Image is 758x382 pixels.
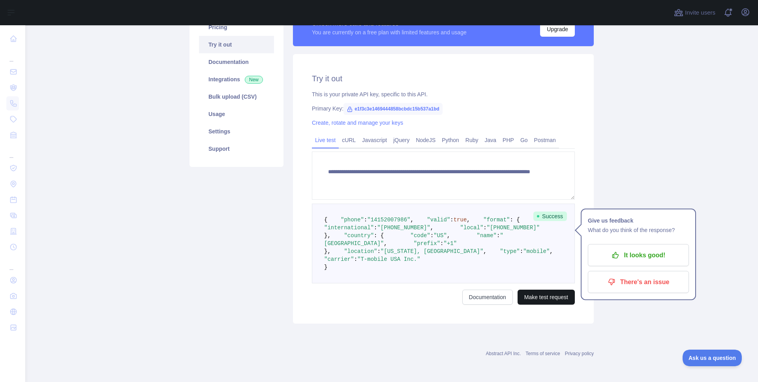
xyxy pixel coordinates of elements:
span: : [520,248,523,255]
span: , [550,248,553,255]
a: Documentation [462,290,513,305]
a: Python [439,134,462,146]
div: ... [6,47,19,63]
span: "+1" [443,240,457,247]
span: "format" [483,217,510,223]
span: } [324,264,327,270]
span: : [374,225,377,231]
button: Invite users [672,6,717,19]
span: "[US_STATE], [GEOGRAPHIC_DATA]" [381,248,483,255]
span: "local" [460,225,483,231]
span: "name" [477,232,497,239]
span: , [430,225,433,231]
a: Usage [199,105,274,123]
span: }, [324,232,331,239]
span: , [410,217,413,223]
a: NodeJS [413,134,439,146]
a: Bulk upload (CSV) [199,88,274,105]
button: Make test request [518,290,575,305]
a: PHP [499,134,517,146]
span: { [324,217,327,223]
span: "T-mobile USA Inc." [357,256,420,262]
span: "code" [410,232,430,239]
a: Documentation [199,53,274,71]
span: : [430,232,433,239]
span: : { [510,217,520,223]
a: Abstract API Inc. [486,351,521,356]
span: : [483,225,486,231]
a: Pricing [199,19,274,36]
span: : [497,232,500,239]
span: "[PHONE_NUMBER]" [377,225,430,231]
a: Integrations New [199,71,274,88]
a: Javascript [359,134,390,146]
a: Settings [199,123,274,140]
span: , [483,248,486,255]
a: Terms of service [525,351,560,356]
span: "prefix" [414,240,440,247]
span: "carrier" [324,256,354,262]
a: Postman [531,134,559,146]
span: }, [324,248,331,255]
span: "mobile" [523,248,550,255]
a: jQuery [390,134,413,146]
span: "phone" [341,217,364,223]
span: "location" [344,248,377,255]
span: Invite users [685,8,715,17]
div: Primary Key: [312,105,575,112]
span: "country" [344,232,374,239]
span: "14152007986" [367,217,410,223]
span: e1f3c3e1469444858bcbdc15b537a1bd [343,103,443,115]
span: , [384,240,387,247]
span: "[PHONE_NUMBER]" [487,225,540,231]
span: "US" [433,232,447,239]
h1: Give us feedback [588,216,689,225]
span: , [467,217,470,223]
a: Live test [312,134,339,146]
span: true [454,217,467,223]
a: Support [199,140,274,157]
a: Java [482,134,500,146]
span: : [377,248,380,255]
span: "international" [324,225,374,231]
span: "valid" [427,217,450,223]
a: cURL [339,134,359,146]
a: Try it out [199,36,274,53]
div: ... [6,256,19,272]
a: Privacy policy [565,351,594,356]
span: New [245,76,263,84]
iframe: Toggle Customer Support [683,350,742,366]
h2: Try it out [312,73,575,84]
span: "type" [500,248,520,255]
span: : [354,256,357,262]
div: This is your private API key, specific to this API. [312,90,575,98]
span: : [364,217,367,223]
a: Ruby [462,134,482,146]
span: , [447,232,450,239]
span: : { [374,232,384,239]
div: You are currently on a free plan with limited features and usage [312,28,467,36]
span: : [450,217,453,223]
span: : [440,240,443,247]
p: What do you think of the response? [588,225,689,235]
a: Go [517,134,531,146]
a: Create, rotate and manage your keys [312,120,403,126]
span: Success [533,212,567,221]
button: Upgrade [540,22,575,37]
div: ... [6,144,19,159]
